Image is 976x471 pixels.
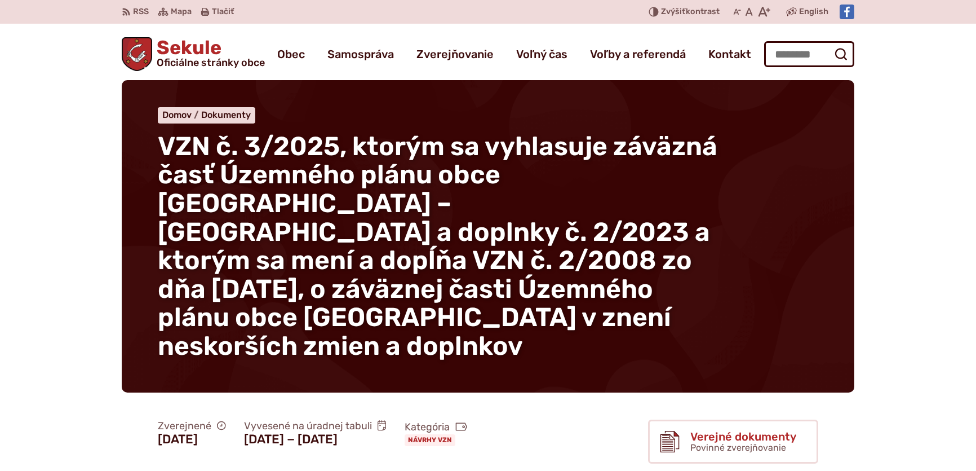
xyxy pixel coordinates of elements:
[158,432,226,447] figcaption: [DATE]
[158,131,717,362] span: VZN č. 3/2025, ktorým sa vyhlasuje záväzná časť Územného plánu obce [GEOGRAPHIC_DATA] – [GEOGRAPH...
[797,5,831,19] a: English
[405,421,468,434] span: Kategória
[690,430,796,443] span: Verejné dokumenty
[158,420,226,433] span: Zverejnené
[840,5,854,19] img: Prejsť na Facebook stránku
[157,58,265,68] span: Oficiálne stránky obce
[162,109,201,120] a: Domov
[212,7,234,17] span: Tlačiť
[690,442,786,453] span: Povinné zverejňovanie
[516,38,567,70] a: Voľný čas
[277,38,305,70] a: Obec
[122,37,152,71] img: Prejsť na domovskú stránku
[244,432,387,447] figcaption: [DATE] − [DATE]
[590,38,686,70] a: Voľby a referendá
[162,109,192,120] span: Domov
[244,420,387,433] span: Vyvesené na úradnej tabuli
[171,5,192,19] span: Mapa
[122,37,265,71] a: Logo Sekule, prejsť na domovskú stránku.
[661,7,686,16] span: Zvýšiť
[327,38,394,70] a: Samospráva
[661,7,720,17] span: kontrast
[201,109,251,120] a: Dokumenty
[416,38,494,70] a: Zverejňovanie
[648,420,818,464] a: Verejné dokumenty Povinné zverejňovanie
[405,434,455,446] a: Návrhy VZN
[133,5,149,19] span: RSS
[152,38,265,68] span: Sekule
[708,38,751,70] a: Kontakt
[799,5,828,19] span: English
